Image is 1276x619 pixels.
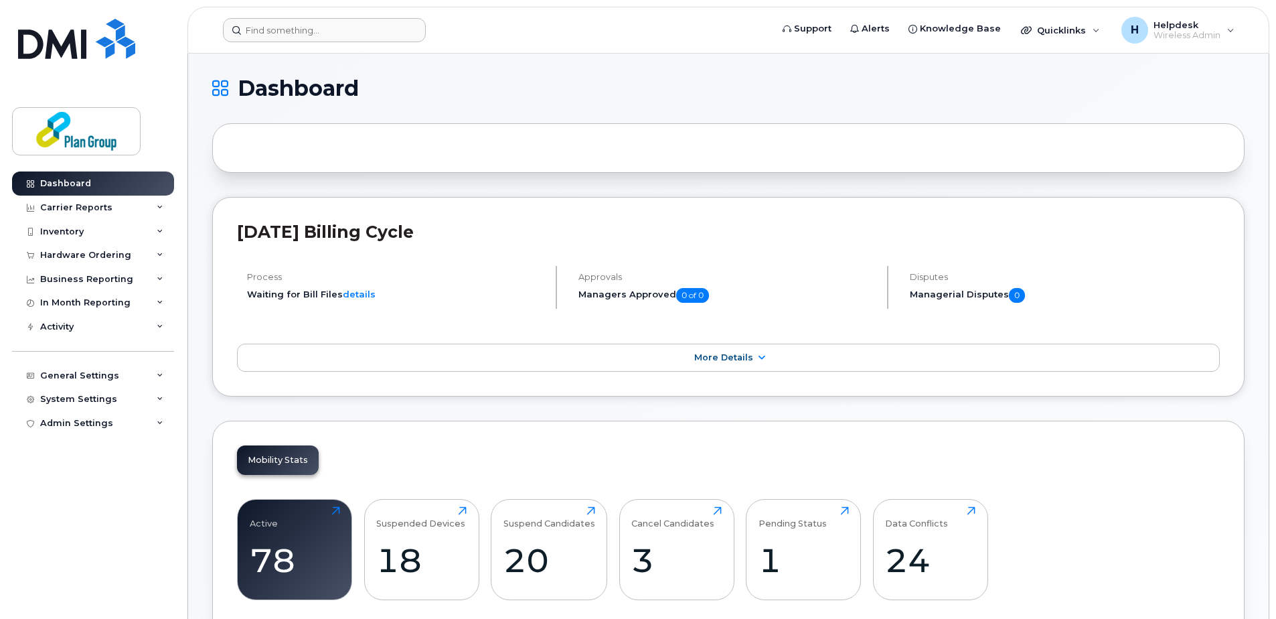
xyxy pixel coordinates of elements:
[910,272,1220,282] h4: Disputes
[376,541,467,580] div: 18
[503,506,595,529] div: Suspend Candidates
[759,541,849,580] div: 1
[250,506,340,592] a: Active78
[631,506,722,592] a: Cancel Candidates3
[631,541,722,580] div: 3
[250,506,278,529] div: Active
[1009,288,1025,303] span: 0
[910,288,1220,303] h5: Managerial Disputes
[676,288,709,303] span: 0 of 0
[247,288,544,301] li: Waiting for Bill Files
[376,506,465,529] div: Suspended Devices
[759,506,849,592] a: Pending Status1
[694,352,753,362] span: More Details
[631,506,714,529] div: Cancel Candidates
[885,506,948,529] div: Data Conflicts
[250,541,340,580] div: 78
[885,541,975,580] div: 24
[885,506,975,592] a: Data Conflicts24
[376,506,467,592] a: Suspended Devices18
[343,289,376,299] a: details
[238,78,359,98] span: Dashboard
[503,506,595,592] a: Suspend Candidates20
[237,222,1220,242] h2: [DATE] Billing Cycle
[759,506,827,529] div: Pending Status
[578,272,876,282] h4: Approvals
[247,272,544,282] h4: Process
[503,541,595,580] div: 20
[578,288,876,303] h5: Managers Approved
